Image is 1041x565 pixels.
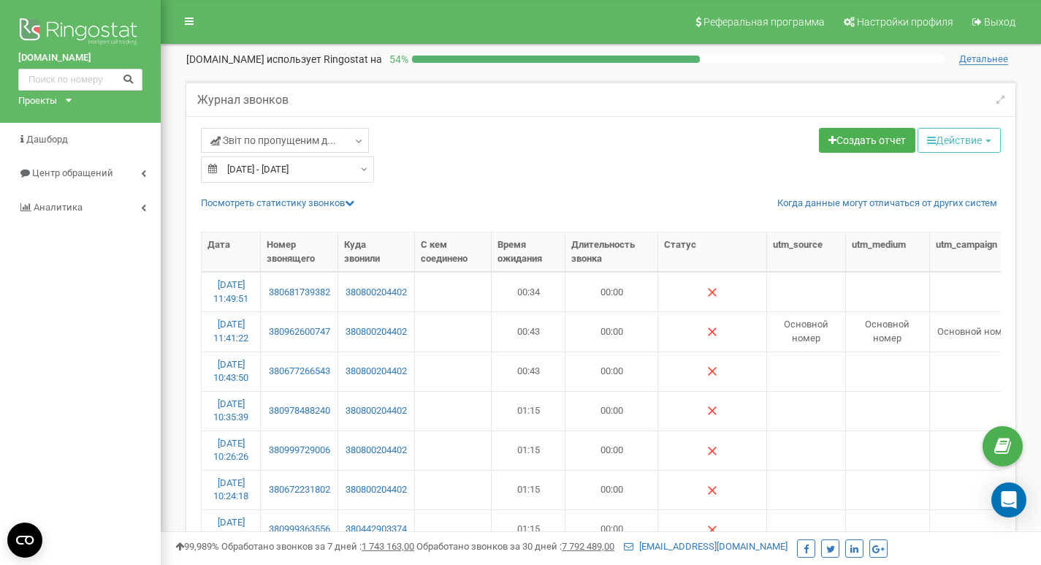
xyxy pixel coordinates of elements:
th: С кем соединено [415,232,492,272]
td: 01:15 [492,509,566,549]
a: 380677266543 [267,365,332,379]
a: [DATE] 11:41:22 [213,319,248,344]
img: Нет ответа [706,287,718,298]
a: 380978488240 [267,404,332,418]
img: Нет ответа [706,524,718,536]
td: 00:43 [492,311,566,351]
th: Номер звонящего [261,232,338,272]
th: utm_campaign [930,232,1021,272]
th: utm_source [767,232,845,272]
img: Нет ответа [706,365,718,377]
p: 54 % [382,52,412,67]
img: Нет ответа [706,485,718,496]
td: 01:15 [492,431,566,470]
a: [DATE] 11:49:51 [213,279,248,304]
a: [DATE] 10:24:18 [213,477,248,502]
div: Open Intercom Messenger [991,482,1026,517]
td: 00:43 [492,352,566,391]
span: 99,989% [175,541,219,552]
div: Проекты [18,94,57,108]
a: [DATE] 10:26:26 [213,438,248,463]
a: 380962600747 [267,325,332,339]
th: Дата [202,232,261,272]
img: Нет ответа [706,405,718,417]
a: [DATE] 10:35:39 [213,398,248,423]
span: Обработано звонков за 30 дней : [416,541,614,552]
input: Поиск по номеру [18,69,142,91]
a: Когда данные могут отличаться от других систем [777,197,997,211]
th: Статус [658,232,767,272]
a: 380800204402 [344,483,408,497]
a: 380800204402 [344,365,408,379]
img: Нет ответа [706,445,718,457]
span: Настройки профиля [857,16,953,28]
button: Действие [918,128,1001,153]
a: Звіт по пропущеним д... [201,128,369,153]
span: Центр обращений [32,167,113,178]
a: 380681739382 [267,286,332,300]
button: Open CMP widget [7,523,42,558]
a: Посмотреть cтатистику звонков [201,197,354,208]
th: Время ожидания [492,232,566,272]
a: [EMAIL_ADDRESS][DOMAIN_NAME] [624,541,788,552]
td: 00:00 [565,509,658,549]
u: 1 743 163,00 [362,541,414,552]
span: Дашборд [26,134,68,145]
td: 00:00 [565,352,658,391]
th: Куда звонили [338,232,414,272]
a: [DATE] 10:43:50 [213,359,248,384]
span: Реферальная программа [703,16,825,28]
span: использует Ringostat на [267,53,382,65]
span: Звіт по пропущеним д... [210,133,336,148]
a: 380800204402 [344,286,408,300]
td: 00:00 [565,272,658,311]
td: 00:00 [565,470,658,509]
a: [DOMAIN_NAME] [18,51,142,65]
td: 00:00 [565,311,658,351]
h5: Журнал звонков [197,94,289,107]
td: 01:15 [492,470,566,509]
td: 00:00 [565,391,658,431]
p: [DOMAIN_NAME] [186,52,382,67]
a: 380999729006 [267,444,332,458]
td: 01:15 [492,391,566,431]
a: 380999363556 [267,523,332,536]
a: Создать отчет [819,128,915,153]
td: Основной номер [767,311,845,351]
td: 00:34 [492,272,566,311]
a: [DATE] 10:22:57 [213,517,248,542]
span: Аналитика [34,202,83,213]
span: Обработано звонков за 7 дней : [221,541,414,552]
th: Длительность звонка [565,232,658,272]
u: 7 792 489,00 [562,541,614,552]
td: 00:00 [565,431,658,470]
span: Детальнее [959,53,1008,65]
a: 380442903374 [344,523,408,536]
span: Выход [984,16,1015,28]
a: 380800204402 [344,325,408,339]
a: 380800204402 [344,444,408,458]
img: Нет ответа [706,326,718,338]
a: 380672231802 [267,483,332,497]
td: Основной номер [846,311,930,351]
img: Ringostat logo [18,15,142,51]
a: 380800204402 [344,404,408,418]
th: utm_medium [846,232,930,272]
td: Основной номер [930,311,1021,351]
